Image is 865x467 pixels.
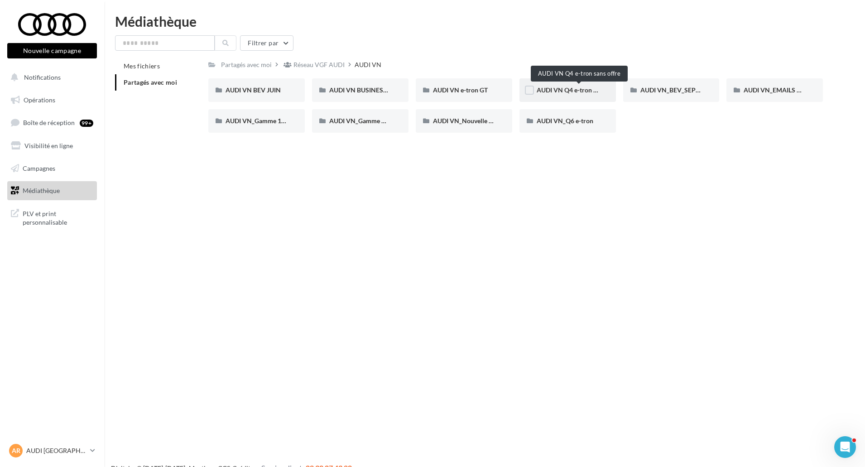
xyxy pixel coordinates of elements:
button: Filtrer par [240,35,293,51]
span: Médiathèque [23,187,60,194]
div: AUDI VN [355,60,381,69]
span: AUDI VN e-tron GT [433,86,488,94]
a: Boîte de réception99+ [5,113,99,132]
span: AUDI VN_BEV_SEPTEMBRE [640,86,721,94]
a: Opérations [5,91,99,110]
div: Médiathèque [115,14,854,28]
span: AUDI VN_Gamme 100% électrique [226,117,323,125]
span: Visibilité en ligne [24,142,73,149]
div: Partagés avec moi [221,60,272,69]
span: Boîte de réception [23,119,75,126]
span: Mes fichiers [124,62,160,70]
button: Nouvelle campagne [7,43,97,58]
a: Médiathèque [5,181,99,200]
div: AUDI VN Q4 e-tron sans offre [531,66,628,82]
span: AR [12,446,20,455]
span: Notifications [24,73,61,81]
div: 99+ [80,120,93,127]
span: AUDI VN_Gamme Q8 e-tron [329,117,409,125]
span: Partagés avec moi [124,78,177,86]
span: AUDI VN Q4 e-tron sans offre [537,86,621,94]
span: AUDI VN_Q6 e-tron [537,117,593,125]
div: Réseau VGF AUDI [293,60,345,69]
p: AUDI [GEOGRAPHIC_DATA] [26,446,86,455]
span: AUDI VN_Nouvelle A6 e-tron [433,117,516,125]
a: Campagnes [5,159,99,178]
a: AR AUDI [GEOGRAPHIC_DATA] [7,442,97,459]
span: Campagnes [23,164,55,172]
span: Opérations [24,96,55,104]
span: AUDI VN BEV JUIN [226,86,281,94]
a: Visibilité en ligne [5,136,99,155]
button: Notifications [5,68,95,87]
span: AUDI VN BUSINESS JUIN VN JPO [329,86,426,94]
span: AUDI VN_EMAILS COMMANDES [744,86,839,94]
span: PLV et print personnalisable [23,207,93,227]
iframe: Intercom live chat [834,436,856,458]
a: PLV et print personnalisable [5,204,99,231]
